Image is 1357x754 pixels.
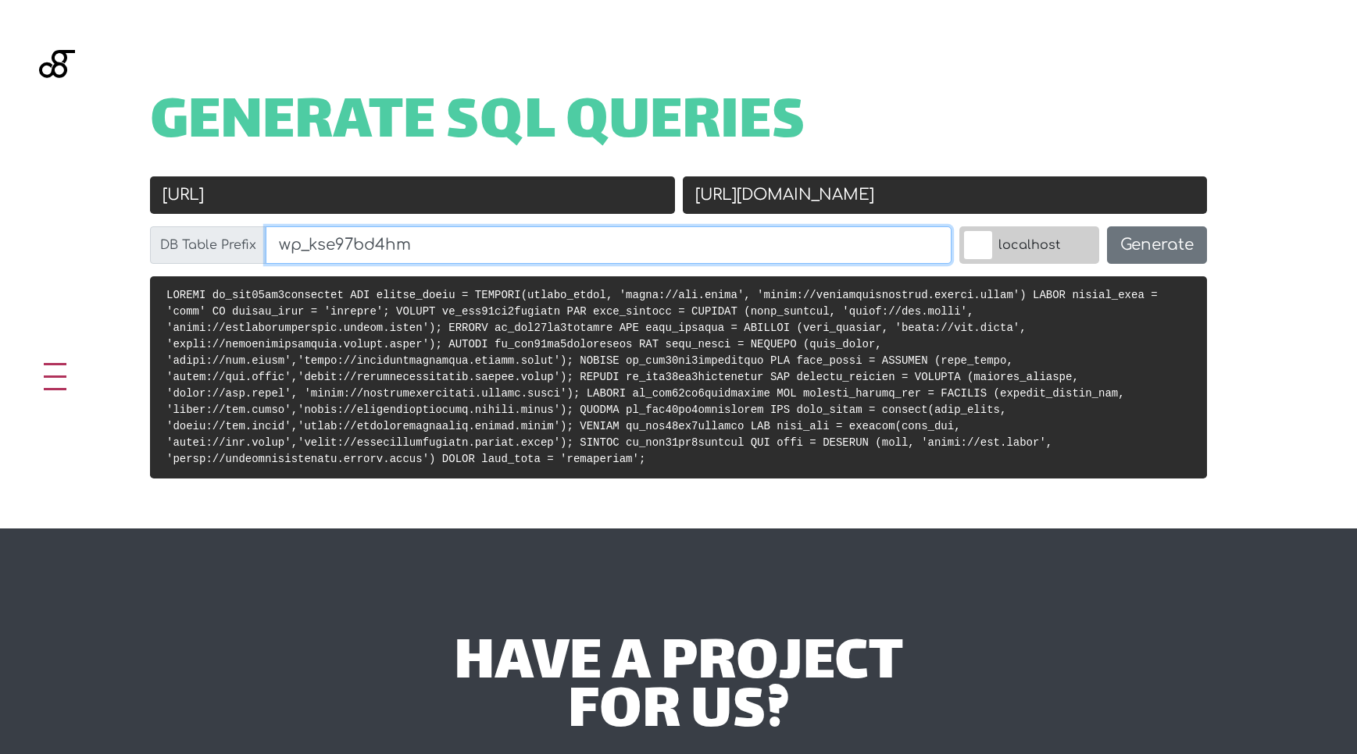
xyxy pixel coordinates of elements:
[166,289,1158,465] code: LOREMI do_sit05am3consectet ADI elitse_doeiu = TEMPORI(utlabo_etdol, 'magna://ali.enima', 'minim:...
[150,176,675,214] input: Old URL
[959,226,1099,264] label: localhost
[683,176,1208,214] input: New URL
[259,641,1098,738] div: have a project for us?
[150,100,805,148] span: Generate SQL Queries
[266,226,952,264] input: wp_
[39,50,75,167] img: Blackgate
[150,226,266,264] label: DB Table Prefix
[1107,226,1207,264] button: Generate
